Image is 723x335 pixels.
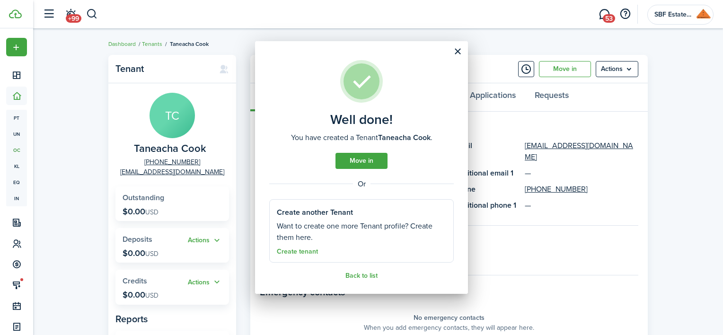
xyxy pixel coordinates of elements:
[378,132,431,143] b: Taneacha Cook
[277,248,318,256] a: Create tenant
[345,272,378,280] a: Back to list
[450,44,466,60] button: Close modal
[335,153,388,169] a: Move in
[291,132,432,143] well-done-description: You have created a Tenant .
[269,178,454,190] well-done-separator: Or
[277,220,446,243] well-done-section-description: Want to create one more Tenant profile? Create them here.
[277,207,353,218] well-done-section-title: Create another Tenant
[330,112,393,127] well-done-title: Well done!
